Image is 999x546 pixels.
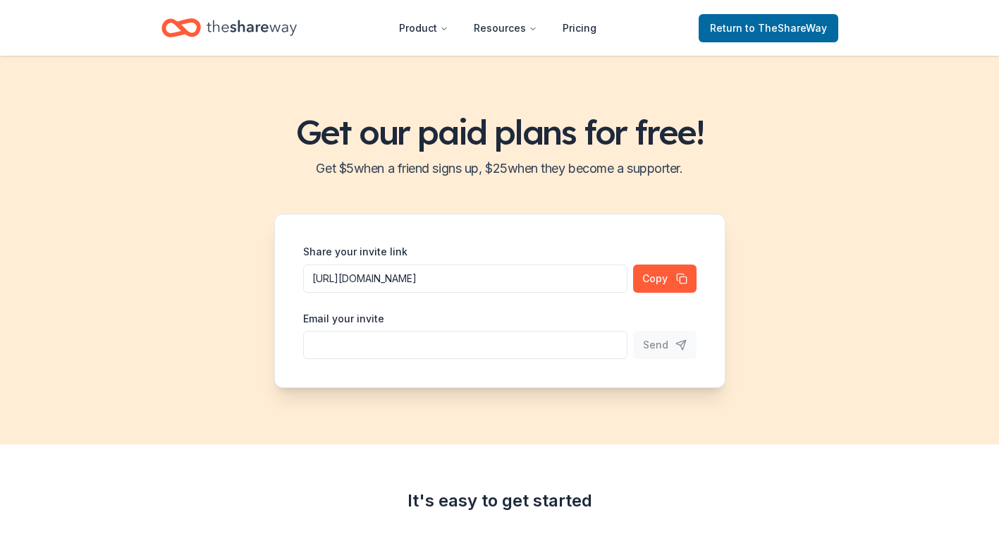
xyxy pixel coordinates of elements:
[388,11,608,44] nav: Main
[161,490,838,512] div: It's easy to get started
[710,20,827,37] span: Return
[633,265,697,293] button: Copy
[551,14,608,42] a: Pricing
[303,312,384,326] label: Email your invite
[303,245,407,259] label: Share your invite link
[462,14,548,42] button: Resources
[161,11,297,44] a: Home
[388,14,460,42] button: Product
[699,14,838,42] a: Returnto TheShareWay
[745,22,827,34] span: to TheShareWay
[17,112,982,152] h1: Get our paid plans for free!
[17,157,982,180] h2: Get $ 5 when a friend signs up, $ 25 when they become a supporter.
